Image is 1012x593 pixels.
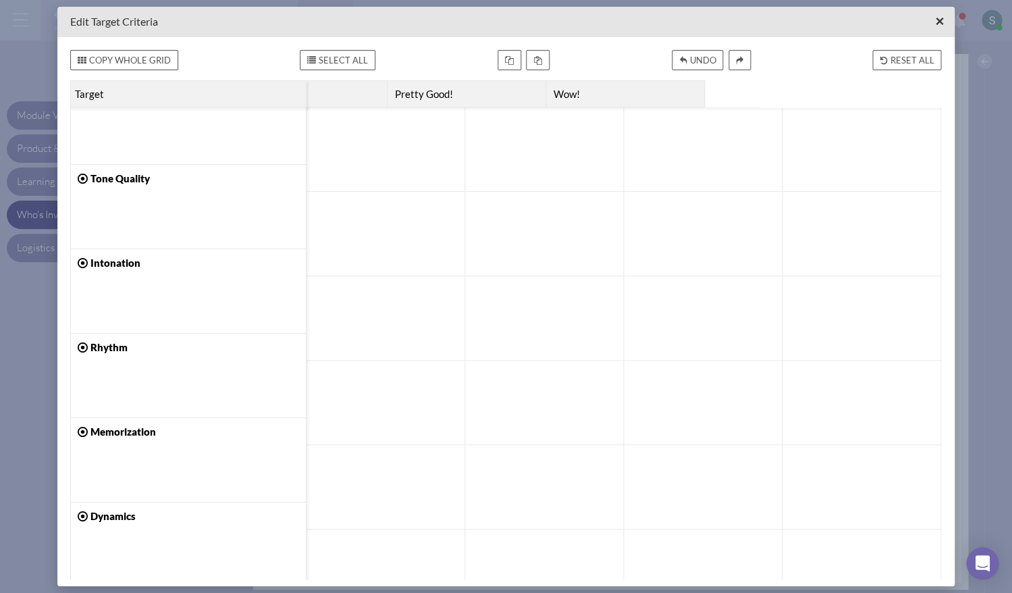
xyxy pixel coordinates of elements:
button: Close [929,11,950,32]
span: × [935,13,944,30]
span: Wow! [550,84,583,105]
span: Pretty Good! [392,84,456,105]
div: Open Intercom Messenger [966,547,998,579]
strong: Rhythm [90,340,128,355]
strong: Tone Quality [90,172,150,186]
strong: Intonation [90,256,140,270]
div: Target [70,80,307,107]
button: Undo [672,50,724,70]
button: Reset All [872,50,941,70]
button: Select All [300,50,375,70]
h5: Edit Target Criteria [70,14,158,29]
img: reset-icon [880,56,887,65]
button: Copy Whole Grid [70,50,178,70]
img: undo-icon [679,56,687,65]
strong: Dynamics [90,509,136,523]
img: redo-icon [736,56,743,65]
strong: Memorization [90,425,156,439]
